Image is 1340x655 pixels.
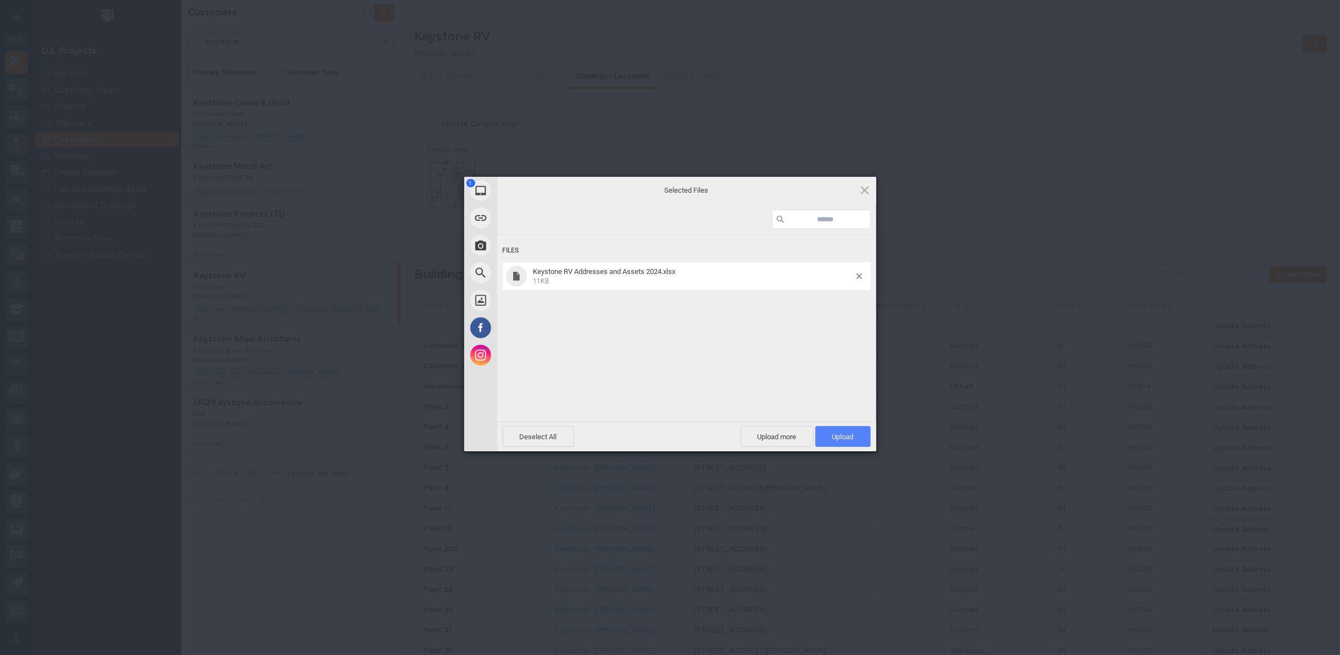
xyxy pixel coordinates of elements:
[464,342,596,369] div: Instagram
[503,240,871,261] div: Files
[466,179,475,187] span: 1
[503,426,574,447] span: Deselect All
[464,232,596,259] div: Take Photo
[832,433,854,441] span: Upload
[815,426,871,447] span: Upload
[533,267,676,276] span: Keystone RV Addresses and Assets 2024.xlsx
[577,185,797,195] span: Selected Files
[530,267,857,285] span: Keystone RV Addresses and Assets 2024.xlsx
[464,177,596,204] div: My Device
[464,259,596,287] div: Web Search
[464,204,596,232] div: Link (URL)
[464,314,596,342] div: Facebook
[859,184,871,196] span: Click here or hit ESC to close picker
[464,287,596,314] div: Unsplash
[533,277,549,285] span: 11KB
[741,426,814,447] span: Upload more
